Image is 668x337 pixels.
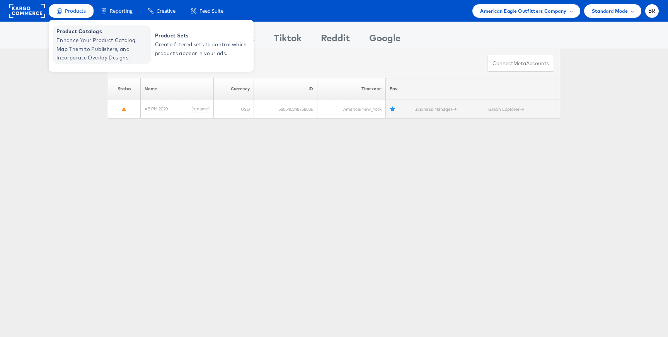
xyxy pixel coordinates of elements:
[317,78,385,100] th: Timezone
[480,7,566,15] span: American Eagle Outfitters Company
[56,27,149,36] span: Product Catalogs
[53,25,151,64] a: Product Catalogs Enhance Your Product Catalog, Map Them to Publishers, and Incorporate Overlay De...
[321,31,350,49] div: Reddit
[145,106,168,112] a: AE PM 2020
[108,78,141,100] th: Status
[199,7,223,15] span: Feed Suite
[151,25,250,64] a: Product Sets Create filtered sets to control which products appear in your ads.
[487,55,554,72] button: ConnectmetaAccounts
[254,100,317,119] td: 585540248758886
[369,31,400,49] div: Google
[214,78,254,100] th: Currency
[141,78,214,100] th: Name
[157,7,176,15] span: Creative
[191,106,210,112] a: (rename)
[65,7,86,15] span: Products
[317,100,385,119] td: America/New_York
[214,100,254,119] td: USD
[254,78,317,100] th: ID
[488,106,524,112] a: Graph Explorer
[414,106,457,112] a: Business Manager
[155,31,248,40] span: Product Sets
[513,60,526,67] span: meta
[592,7,628,15] span: Standard Mode
[110,7,133,15] span: Reporting
[648,8,656,14] span: BR
[274,31,302,49] div: Tiktok
[56,36,149,62] span: Enhance Your Product Catalog, Map Them to Publishers, and Incorporate Overlay Designs.
[155,40,248,58] span: Create filtered sets to control which products appear in your ads.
